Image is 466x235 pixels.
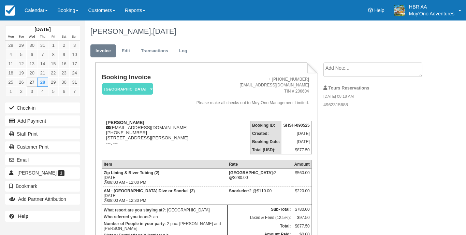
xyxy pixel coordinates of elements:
[27,33,37,41] th: Wed
[5,41,16,50] a: 28
[48,50,59,59] a: 8
[90,27,430,36] h1: [PERSON_NAME],
[104,170,159,175] strong: Zip Lining & River Tubing (2)
[233,175,248,180] span: $280.00
[106,120,144,125] strong: [PERSON_NAME]
[16,78,27,87] a: 26
[59,78,69,87] a: 30
[69,33,80,41] th: Sun
[102,186,227,205] td: [DATE] 08:00 AM - 12:30 PM
[5,211,80,222] a: Help
[394,5,405,16] img: A20
[5,194,80,205] button: Add Partner Attribution
[104,215,151,219] strong: Who referred you to us?
[37,59,48,68] a: 14
[69,68,80,78] a: 24
[104,220,225,232] p: : 2 pax: [PERSON_NAME] and [PERSON_NAME]
[281,146,311,154] td: $877.50
[16,50,27,59] a: 5
[5,128,80,139] a: Staff Print
[69,78,80,87] a: 31
[250,129,282,138] th: Created:
[229,170,274,175] strong: Thatch Caye Resort
[5,50,16,59] a: 4
[18,213,28,219] b: Help
[102,168,227,186] td: [DATE] 08:00 AM - 12:00 PM
[16,33,27,41] th: Tue
[48,59,59,68] a: 15
[227,168,292,186] td: 2 @
[250,121,282,129] th: Booking ID:
[37,78,48,87] a: 28
[27,50,37,59] a: 6
[27,59,37,68] a: 13
[283,123,309,128] strong: SHSH-090525
[5,5,15,16] img: checkfront-main-nav-mini-logo.png
[90,44,116,58] a: Invoice
[104,213,225,220] p: : an
[227,222,292,230] th: Total:
[27,78,37,87] a: 27
[16,41,27,50] a: 29
[102,74,191,81] h1: Booking Invoice
[104,221,165,226] strong: Number of People in your party
[374,8,384,13] span: Help
[69,41,80,50] a: 3
[48,41,59,50] a: 1
[5,167,80,178] a: [PERSON_NAME] 1
[257,189,272,193] span: $110.00
[5,154,80,165] button: Email
[5,87,16,96] a: 1
[329,85,369,91] strong: Tours Reservations
[292,160,311,168] th: Amount
[69,87,80,96] a: 7
[292,222,311,230] td: $877.50
[5,141,80,152] a: Customer Print
[27,41,37,50] a: 30
[292,213,311,222] td: $97.50
[104,208,165,212] strong: What resort are you staying at?
[102,83,153,95] em: [GEOGRAPHIC_DATA]
[59,59,69,68] a: 16
[58,170,64,176] span: 1
[409,10,454,17] p: Muy'Ono Adventures
[323,94,430,101] em: [DATE] 08:18 AM
[16,59,27,68] a: 12
[59,33,69,41] th: Sat
[5,68,16,78] a: 18
[48,68,59,78] a: 22
[69,59,80,68] a: 17
[59,68,69,78] a: 23
[34,27,50,32] strong: [DATE]
[27,87,37,96] a: 3
[136,44,173,58] a: Transactions
[292,205,311,213] td: $780.00
[227,205,292,213] th: Sub-Total:
[48,78,59,87] a: 29
[48,33,59,41] th: Fri
[37,68,48,78] a: 21
[281,129,311,138] td: [DATE]
[102,160,227,168] th: Item
[227,160,292,168] th: Rate
[294,189,309,199] div: $220.00
[227,186,292,205] td: 2 @
[104,189,195,193] strong: AM - [GEOGRAPHIC_DATA] Dive or Snorkel (2)
[37,33,48,41] th: Thu
[5,33,16,41] th: Mon
[229,189,249,193] strong: Snorkeler
[281,138,311,146] td: [DATE]
[5,78,16,87] a: 25
[48,87,59,96] a: 5
[59,87,69,96] a: 6
[153,27,176,36] span: [DATE]
[323,102,430,108] p: 4962315688
[59,50,69,59] a: 9
[37,50,48,59] a: 7
[102,83,151,95] a: [GEOGRAPHIC_DATA]
[59,41,69,50] a: 2
[17,170,57,176] span: [PERSON_NAME]
[5,115,80,126] button: Add Payment
[102,120,191,154] div: [EMAIL_ADDRESS][DOMAIN_NAME] [PHONE_NUMBER] [STREET_ADDRESS][PERSON_NAME] ---, ---
[27,68,37,78] a: 20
